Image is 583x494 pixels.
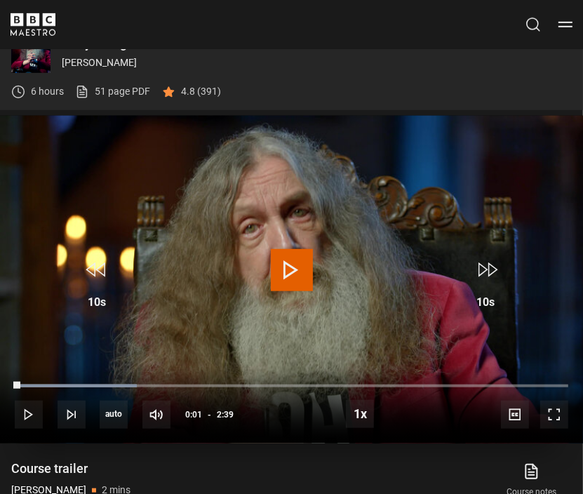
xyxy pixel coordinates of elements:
button: Next Lesson [58,401,86,429]
button: Playback Rate [346,400,374,428]
span: - [208,410,211,420]
h1: Course trailer [11,460,130,477]
p: Storytelling [62,37,572,50]
span: auto [100,401,128,429]
p: [PERSON_NAME] [62,55,572,70]
span: 0:01 [185,402,202,427]
button: Mute [142,401,170,429]
div: Progress Bar [15,385,568,387]
div: Current quality: 1080p [100,401,128,429]
button: Play [15,401,43,429]
button: Toggle navigation [558,18,572,32]
p: 4.8 (391) [181,84,221,99]
button: Captions [501,401,529,429]
span: 2:39 [217,402,234,427]
p: 6 hours [31,84,64,99]
svg: BBC Maestro [11,13,55,36]
button: Fullscreen [540,401,568,429]
a: 51 page PDF [75,84,150,99]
